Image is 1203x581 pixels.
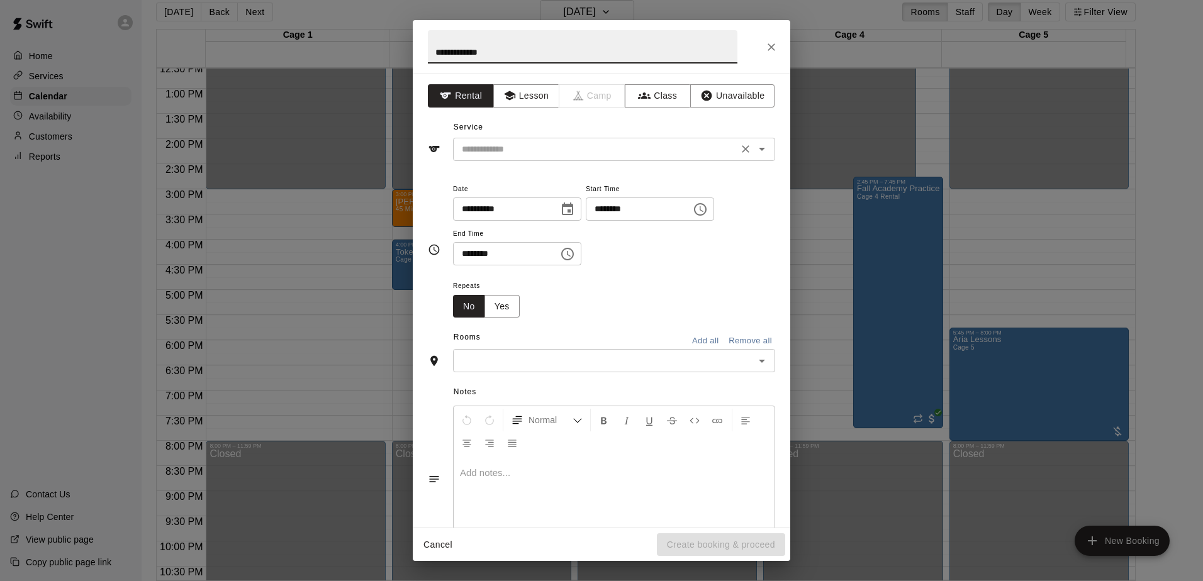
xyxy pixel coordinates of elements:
svg: Rooms [428,355,440,367]
button: Close [760,36,783,58]
button: Choose time, selected time is 5:30 PM [555,241,580,267]
button: Add all [685,331,725,351]
div: outlined button group [453,295,520,318]
button: Choose time, selected time is 5:00 PM [688,197,713,222]
button: Justify Align [501,431,523,454]
button: Open [753,140,771,158]
svg: Notes [428,473,440,485]
button: Format Bold [593,409,615,431]
span: Camps can only be created in the Services page [559,84,625,108]
button: Undo [456,409,478,431]
span: Start Time [586,181,714,198]
span: End Time [453,226,581,243]
button: Insert Link [707,409,728,431]
button: Redo [479,409,500,431]
span: Date [453,181,581,198]
button: Format Underline [639,409,660,431]
button: Yes [484,295,520,318]
button: Formatting Options [506,409,588,431]
span: Rooms [454,333,481,341]
span: Service [454,123,483,131]
svg: Timing [428,243,440,256]
button: Cancel [418,533,458,556]
button: Format Strikethrough [661,409,683,431]
button: Right Align [479,431,500,454]
button: Choose date, selected date is Sep 17, 2025 [555,197,580,222]
button: No [453,295,485,318]
button: Remove all [725,331,775,351]
span: Repeats [453,278,530,295]
button: Left Align [735,409,756,431]
button: Center Align [456,431,478,454]
button: Rental [428,84,494,108]
button: Lesson [493,84,559,108]
svg: Service [428,143,440,155]
button: Open [753,352,771,370]
span: Notes [454,382,775,402]
button: Format Italics [616,409,637,431]
span: Normal [529,414,573,426]
button: Class [625,84,691,108]
button: Unavailable [690,84,775,108]
button: Insert Code [684,409,705,431]
button: Clear [737,140,754,158]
